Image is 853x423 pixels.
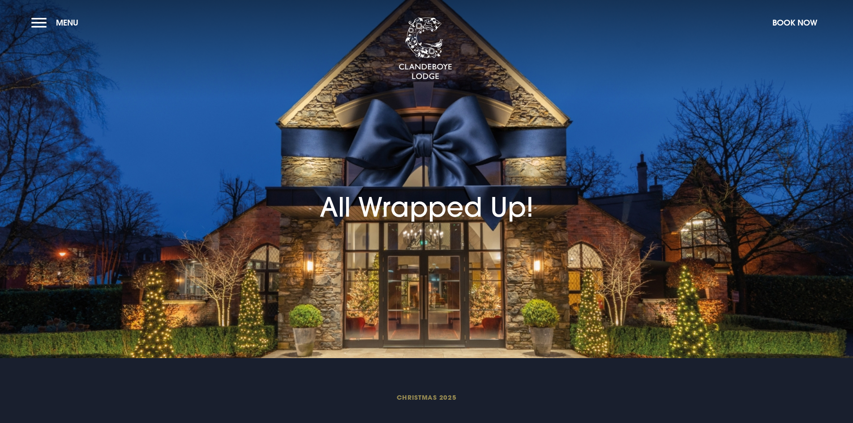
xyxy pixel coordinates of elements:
h1: All Wrapped Up! [320,140,534,222]
img: Clandeboye Lodge [399,17,452,80]
span: Menu [56,17,78,28]
button: Menu [31,13,83,32]
button: Book Now [768,13,822,32]
span: Christmas 2025 [213,393,639,402]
